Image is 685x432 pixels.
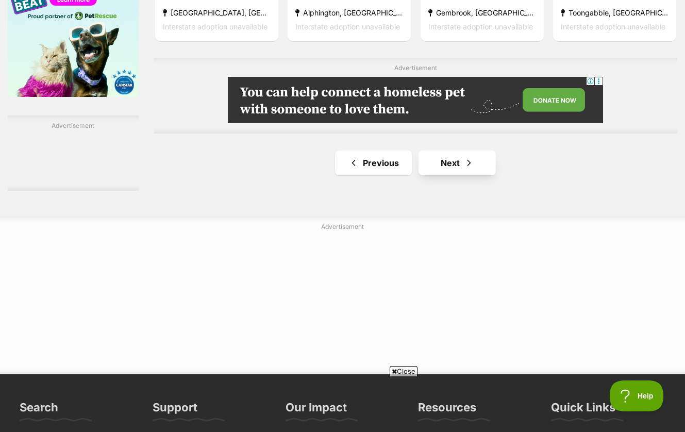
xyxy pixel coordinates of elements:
[610,380,664,411] iframe: Help Scout Beacon - Open
[155,380,530,427] iframe: Advertisement
[551,400,615,421] h3: Quick Links
[228,77,603,123] iframe: Advertisement
[8,115,139,191] div: Advertisement
[163,6,271,20] strong: [GEOGRAPHIC_DATA], [GEOGRAPHIC_DATA]
[561,22,665,31] span: Interstate adoption unavailable
[163,22,268,31] span: Interstate adoption unavailable
[20,400,58,421] h3: Search
[295,6,403,20] strong: Alphington, [GEOGRAPHIC_DATA]
[295,22,400,31] span: Interstate adoption unavailable
[153,400,197,421] h3: Support
[154,58,677,134] div: Advertisement
[428,6,536,20] strong: Gembrook, [GEOGRAPHIC_DATA]
[561,6,669,20] strong: Toongabbie, [GEOGRAPHIC_DATA]
[419,151,496,175] a: Next page
[335,151,412,175] a: Previous page
[428,22,533,31] span: Interstate adoption unavailable
[154,151,677,175] nav: Pagination
[390,366,417,376] span: Close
